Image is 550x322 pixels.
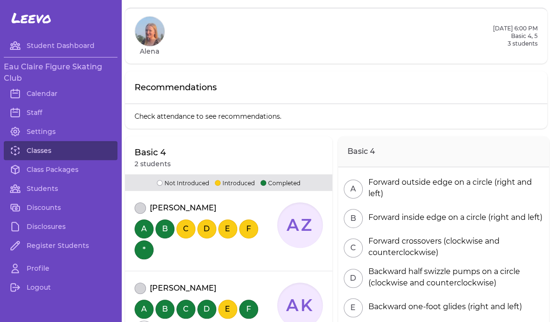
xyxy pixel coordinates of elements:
button: A [344,180,363,199]
button: attendance [135,283,146,294]
a: Staff [4,103,117,122]
button: D [344,269,363,288]
a: Profile [4,259,117,278]
button: B [344,209,363,228]
p: 2 students [135,159,171,169]
p: [PERSON_NAME] [150,283,216,294]
h3: Eau Claire Figure Skating Club [4,61,117,84]
p: Not Introduced [157,178,209,187]
h2: Basic 4 [338,136,549,167]
p: 3 students [493,40,538,47]
button: A [135,219,154,238]
button: D [197,300,216,319]
button: F [239,300,258,319]
h2: Basic 4, 5 [493,32,538,40]
button: C [176,300,195,319]
button: F [239,219,258,238]
div: Forward outside edge on a circle (right and left) [365,177,543,199]
button: D [197,219,216,238]
button: A [135,300,154,319]
div: Forward inside edge on a circle (right and left) [365,212,542,223]
a: Register Students [4,236,117,255]
a: Calendar [4,84,117,103]
div: Backward one-foot glides (right and left) [365,301,522,313]
button: E [344,298,363,317]
h1: Alena [140,47,159,56]
a: Student Dashboard [4,36,117,55]
a: Students [4,179,117,198]
p: [PERSON_NAME] [150,202,216,214]
text: AK [286,295,314,315]
p: Basic 4 [135,146,171,159]
a: Discounts [4,198,117,217]
button: B [155,300,174,319]
a: Classes [4,141,117,160]
a: Logout [4,278,117,297]
a: Settings [4,122,117,141]
span: Leevo [11,9,51,27]
p: Introduced [215,178,255,187]
h2: [DATE] 6:00 PM [493,25,538,32]
a: Class Packages [4,160,117,179]
button: C [176,219,195,238]
button: C [344,238,363,257]
p: Recommendations [135,81,217,94]
text: AZ [286,215,313,235]
button: E [218,300,237,319]
p: Completed [261,178,300,187]
div: Forward crossovers (clockwise and counterclockwise) [365,236,543,258]
p: Check attendance to see recommendations. [125,104,547,129]
button: B [155,219,174,238]
a: Disclosures [4,217,117,236]
button: E [218,219,237,238]
button: attendance [135,202,146,214]
div: Backward half swizzle pumps on a circle (clockwise and counterclockwise) [365,266,543,289]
